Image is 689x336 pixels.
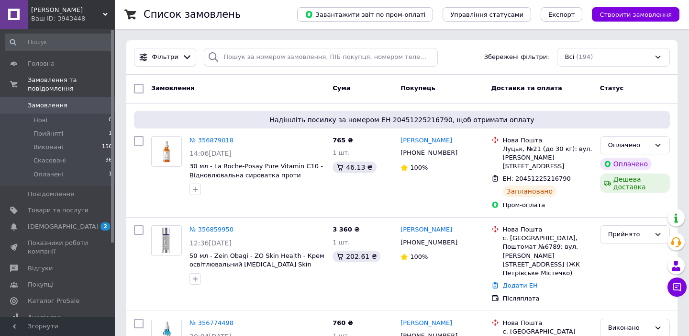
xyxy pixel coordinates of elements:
button: Завантажити звіт по пром-оплаті [297,7,433,22]
span: Показники роботи компанії [28,239,89,256]
span: 2 [100,222,110,231]
div: Післяплата [503,294,592,303]
a: № 356859950 [189,226,233,233]
span: Експорт [548,11,575,18]
span: 0 [109,116,112,125]
span: Нові [33,116,47,125]
span: 1 шт. [333,239,350,246]
span: Завантажити звіт по пром-оплаті [305,10,425,19]
a: № 356879018 [189,137,233,144]
span: Аналітика [28,313,61,322]
div: Луцьк, №21 (до 30 кг): вул. [PERSON_NAME][STREET_ADDRESS] [503,145,592,171]
span: Скасовані [33,156,66,165]
span: [DEMOGRAPHIC_DATA] [28,222,99,231]
a: 50 мл - Zein Obagi - ZO Skin Health - Крем освітлювальний [MEDICAL_DATA] Skin Brightener 5% [189,252,324,277]
span: 12:36[DATE] [189,239,232,247]
span: 156 [102,143,112,151]
div: Дешева доставка [600,174,670,193]
a: 30 мл - La Roche-Posay Pure Vitamin C10 - Відновлювальна сироватка проти зморшок з антиоксидантни... [189,162,323,187]
a: Фото товару [151,225,182,256]
div: [PHONE_NUMBER] [399,236,459,249]
input: Пошук [5,34,113,51]
span: Замовлення [28,101,67,110]
div: 46.13 ₴ [333,162,376,173]
img: Фото товару [152,137,181,166]
div: Нова Пошта [503,319,592,327]
a: [PERSON_NAME] [400,319,452,328]
span: Збережені фільтри: [484,53,549,62]
span: 100% [410,164,428,171]
div: Оплачено [608,140,650,151]
span: 14:06[DATE] [189,150,232,157]
a: № 356774498 [189,319,233,326]
button: Чат з покупцем [667,278,687,297]
span: Оплачені [33,170,64,179]
h1: Список замовлень [144,9,241,20]
div: Виконано [608,323,650,333]
span: Покупці [28,280,54,289]
a: Створити замовлення [582,11,679,18]
span: 1 [109,170,112,179]
button: Створити замовлення [592,7,679,22]
span: Створити замовлення [600,11,672,18]
div: с. [GEOGRAPHIC_DATA], Поштомат №6789: вул. [PERSON_NAME][STREET_ADDRESS] (ЖК Петрівське Містечко) [503,234,592,278]
div: 202.61 ₴ [333,251,380,262]
span: 3 360 ₴ [333,226,359,233]
button: Експорт [541,7,583,22]
span: Управління статусами [450,11,523,18]
span: 100% [410,253,428,260]
span: Статус [600,84,624,92]
span: Виконані [33,143,63,151]
span: 1 шт. [333,149,350,156]
div: Прийнято [608,230,650,240]
span: 765 ₴ [333,137,353,144]
span: Прийняті [33,129,63,138]
div: Нова Пошта [503,225,592,234]
span: Каталог ProSale [28,297,79,305]
span: Надішліть посилку за номером ЕН 20451225216790, щоб отримати оплату [138,115,666,125]
div: Пром-оплата [503,201,592,209]
img: Фото товару [156,226,178,255]
div: Ваш ID: 3943448 [31,14,115,23]
span: Повідомлення [28,190,74,198]
span: ЕН: 20451225216790 [503,175,571,182]
span: Фільтри [152,53,178,62]
span: 36 [105,156,112,165]
span: Доставка та оплата [491,84,562,92]
button: Управління статусами [443,7,531,22]
span: Товари та послуги [28,206,89,215]
a: Додати ЕН [503,282,538,289]
span: Замовлення та повідомлення [28,76,115,93]
span: Головна [28,59,55,68]
span: 1 [109,129,112,138]
div: Заплановано [503,185,557,197]
span: Руда Білка [31,6,103,14]
span: (194) [576,53,593,60]
a: Фото товару [151,136,182,167]
div: Нова Пошта [503,136,592,145]
a: [PERSON_NAME] [400,136,452,145]
span: Cума [333,84,350,92]
input: Пошук за номером замовлення, ПІБ покупця, номером телефону, Email, номером накладної [204,48,438,67]
span: Відгуки [28,264,53,273]
span: Всі [565,53,575,62]
span: Покупець [400,84,435,92]
span: Замовлення [151,84,194,92]
a: [PERSON_NAME] [400,225,452,234]
div: Оплачено [600,158,652,170]
span: 760 ₴ [333,319,353,326]
div: [PHONE_NUMBER] [399,147,459,159]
